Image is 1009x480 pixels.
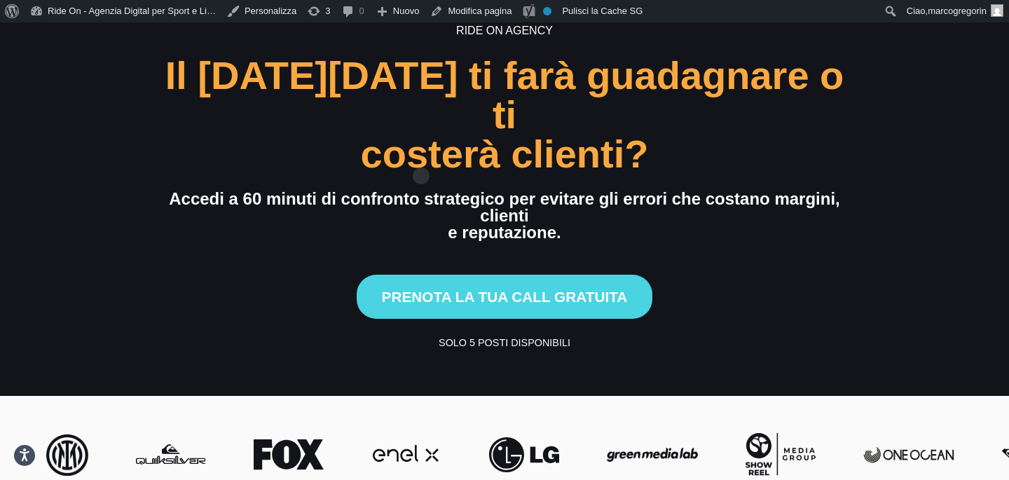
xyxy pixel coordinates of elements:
[928,6,987,16] span: marcogregorin
[364,443,448,467] img: Client
[482,437,566,472] img: Client
[156,56,853,135] div: Il [DATE][DATE] ti farà guadagnare o ti
[357,289,653,305] a: Prenota la tua call gratuita
[156,135,853,174] div: costerà clienti?
[357,275,653,319] button: Prenota la tua call gratuita
[156,224,853,241] div: e reputazione.
[156,336,853,351] div: Solo 5 posti disponibili
[856,442,961,467] img: Client
[739,433,823,476] img: Client
[129,444,213,465] img: Client
[156,191,853,224] div: Accedi a 60 minuti di confronto strategico per evitare gli errori che costano margini, clienti
[543,7,551,15] div: Noindex
[600,448,705,462] img: Client
[39,434,95,476] img: Client
[247,439,331,470] img: Client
